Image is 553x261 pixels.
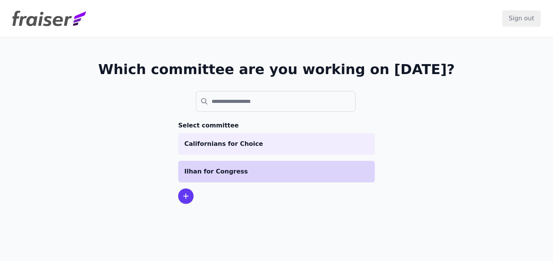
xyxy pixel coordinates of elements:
a: Ilhan for Congress [178,161,375,182]
p: Californians for Choice [184,139,369,149]
p: Ilhan for Congress [184,167,369,176]
input: Sign out [502,10,541,26]
h3: Select committee [178,121,375,130]
h1: Which committee are you working on [DATE]? [98,62,455,77]
a: Californians for Choice [178,133,375,155]
img: Fraiser Logo [12,11,86,26]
